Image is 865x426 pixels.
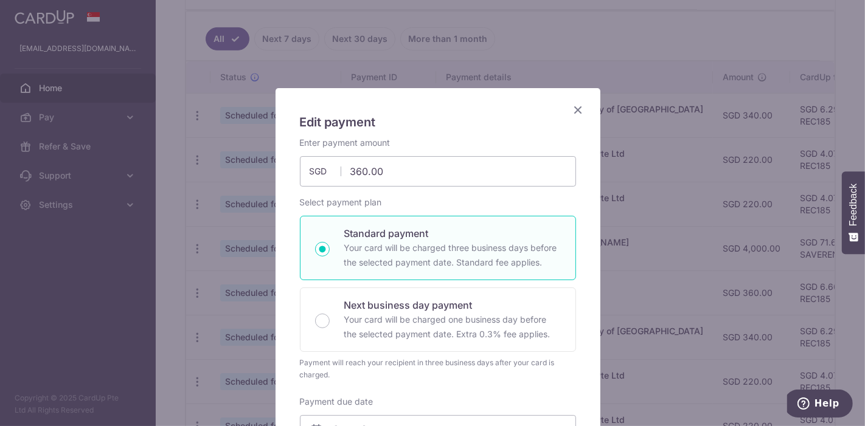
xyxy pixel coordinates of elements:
[310,165,341,177] span: SGD
[300,156,576,187] input: 0.00
[848,184,859,226] span: Feedback
[300,196,382,208] label: Select payment plan
[344,298,561,312] p: Next business day payment
[344,226,561,241] p: Standard payment
[300,112,576,132] h5: Edit payment
[300,137,391,149] label: Enter payment amount
[344,312,561,342] p: Your card will be charged one business day before the selected payment date. Extra 0.3% fee applies.
[300,396,373,408] label: Payment due date
[344,241,561,270] p: Your card will be charged three business days before the selected payment date. Standard fee appl...
[300,357,576,381] div: Payment will reach your recipient in three business days after your card is charged.
[842,171,865,254] button: Feedback - Show survey
[787,390,853,420] iframe: Opens a widget where you can find more information
[571,103,586,117] button: Close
